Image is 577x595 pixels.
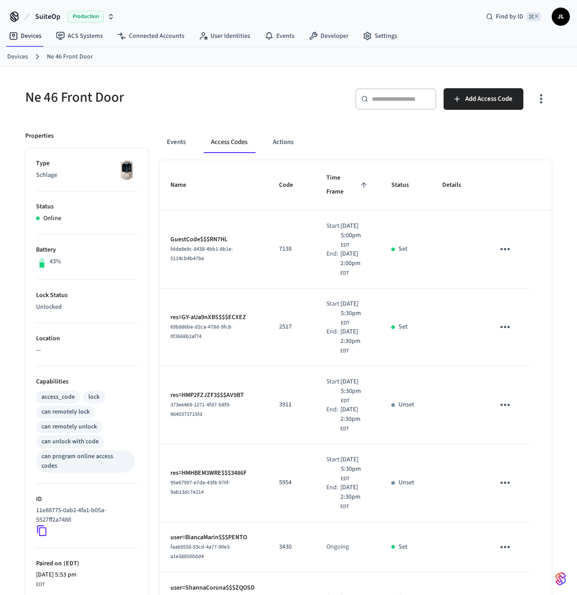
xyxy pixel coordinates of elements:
div: America/New_York [341,455,370,483]
span: EDT [340,503,349,511]
span: Details [442,178,473,192]
p: Properties [25,131,54,141]
h5: Ne 46 Front Door [25,88,283,107]
span: [DATE] 5:30pm [341,377,370,396]
p: user=ShannaCorona$$$ZQOSD [170,583,257,593]
div: America/New_York [340,249,370,277]
span: ( EDT ) [62,559,79,568]
a: Developer [302,28,356,44]
p: Set [398,244,408,254]
p: 7138 [279,244,305,254]
span: EDT [341,241,349,249]
p: Type [36,159,138,168]
p: 43% [50,257,61,266]
p: 2517 [279,322,305,332]
div: America/New_York [341,377,370,405]
a: Devices [7,52,28,62]
span: [DATE] 2:30pm [340,327,370,346]
span: [DATE] 5:53 pm [36,570,77,580]
p: res=HMP2FZJZF3$$$AV9BT [170,391,257,400]
div: can unlock with code [41,437,99,446]
div: America/New_York [341,221,370,249]
p: Unset [398,478,414,487]
span: [DATE] 5:00pm [341,221,370,240]
div: can program online access codes [41,452,130,471]
p: Schlage [36,171,138,180]
a: Connected Accounts [110,28,192,44]
p: Paired on [36,559,138,568]
a: Devices [2,28,49,44]
p: Online [43,214,61,223]
span: [DATE] 2:00pm [340,249,370,268]
p: ID [36,495,138,504]
p: 11e88775-0ab2-4fa1-b05a-5527ff2a7488 [36,506,134,525]
a: ACS Systems [49,28,110,44]
div: America/New_York [340,483,370,511]
img: Schlage Sense Smart Deadbolt with Camelot Trim, Front [115,159,138,181]
div: can remotely unlock [41,422,97,432]
button: Add Access Code [444,88,523,110]
span: SuiteOp [35,11,60,22]
span: JL [553,9,569,25]
button: JL [552,8,570,26]
div: End: [326,249,340,277]
p: Unset [398,400,414,410]
div: America/New_York [341,299,370,327]
a: Events [257,28,302,44]
div: ant example [160,131,552,153]
span: Code [279,178,305,192]
a: Settings [356,28,404,44]
span: EDT [36,581,45,589]
img: SeamLogoGradient.69752ec5.svg [555,572,566,586]
p: Unlocked [36,302,138,312]
p: res=HMHBEM3WRE$$$3486F [170,469,257,478]
p: Battery [36,245,138,255]
div: End: [326,483,340,511]
span: Production [68,11,104,23]
p: user=BiancaMarin$$$PENTO [170,533,257,542]
div: Start: [326,455,341,483]
div: Start: [326,377,341,405]
span: Add Access Code [465,93,513,105]
p: 3911 [279,400,305,410]
span: Time Frame [326,171,370,199]
span: Find by ID [496,12,523,21]
div: lock [88,392,100,402]
div: access_code [41,392,75,402]
td: Ongoing [316,522,380,572]
span: EDT [340,269,349,277]
div: Start: [326,221,341,249]
button: Access Codes [204,131,255,153]
div: America/New_York [36,570,77,589]
p: GuestCode$$$RN7HL [170,235,257,244]
div: End: [326,327,340,355]
div: can remotely lock [41,407,90,417]
span: EDT [341,319,349,327]
p: Set [398,542,408,552]
a: Ne 46 Front Door [47,52,93,62]
div: End: [326,405,340,433]
span: 69b886be-d2ca-478d-9fc8-0f2668b2af74 [170,323,233,340]
span: ⌘ K [526,12,541,21]
span: EDT [341,475,349,483]
p: — [36,346,138,355]
span: EDT [340,425,349,433]
span: faa69558-93cd-4a77-90e3-a1e388500dd4 [170,543,231,560]
span: EDT [340,347,349,355]
span: Status [391,178,421,192]
div: Find by ID⌘ K [479,9,548,25]
p: Status [36,202,138,212]
span: 95e67997-e7de-43f8-970f-9ab13dc7e214 [170,479,230,496]
p: Set [398,322,408,332]
p: 5954 [279,478,305,487]
p: Location [36,334,138,343]
p: Capabilities [36,377,138,387]
div: Start: [326,299,341,327]
button: Actions [266,131,301,153]
p: 3430 [279,542,305,552]
span: [DATE] 5:30pm [341,299,370,318]
span: [DATE] 5:30pm [341,455,370,474]
span: fdde8e9c-8438-4bb1-8b1e-5114cb4b47be [170,245,233,262]
p: res=GY-aUa9nXBS$$$ECXEZ [170,313,257,322]
p: Lock Status [36,291,138,300]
